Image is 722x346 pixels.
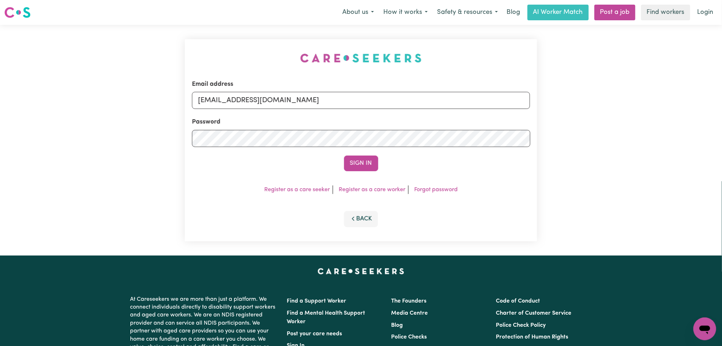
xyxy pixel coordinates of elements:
a: AI Worker Match [528,5,589,20]
img: Careseekers logo [4,6,31,19]
a: Post a job [594,5,635,20]
input: Email address [192,92,530,109]
a: Code of Conduct [496,298,540,304]
a: Find a Mental Health Support Worker [287,310,365,325]
a: Forgot password [414,187,458,193]
a: Charter of Customer Service [496,310,571,316]
button: How it works [379,5,432,20]
a: Login [693,5,718,20]
a: Blog [503,5,525,20]
a: Find a Support Worker [287,298,347,304]
a: Register as a care seeker [264,187,330,193]
button: About us [338,5,379,20]
button: Sign In [344,156,378,171]
a: Media Centre [391,310,428,316]
button: Back [344,211,378,227]
a: Protection of Human Rights [496,334,568,340]
a: Careseekers home page [318,268,404,274]
iframe: Button to launch messaging window [694,318,716,340]
a: Find workers [641,5,690,20]
a: Blog [391,323,403,328]
a: Post your care needs [287,331,342,337]
label: Password [192,117,220,127]
a: Police Checks [391,334,427,340]
button: Safety & resources [432,5,503,20]
label: Email address [192,80,233,89]
a: Register as a care worker [339,187,405,193]
a: Police Check Policy [496,323,546,328]
a: Careseekers logo [4,4,31,21]
a: The Founders [391,298,427,304]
